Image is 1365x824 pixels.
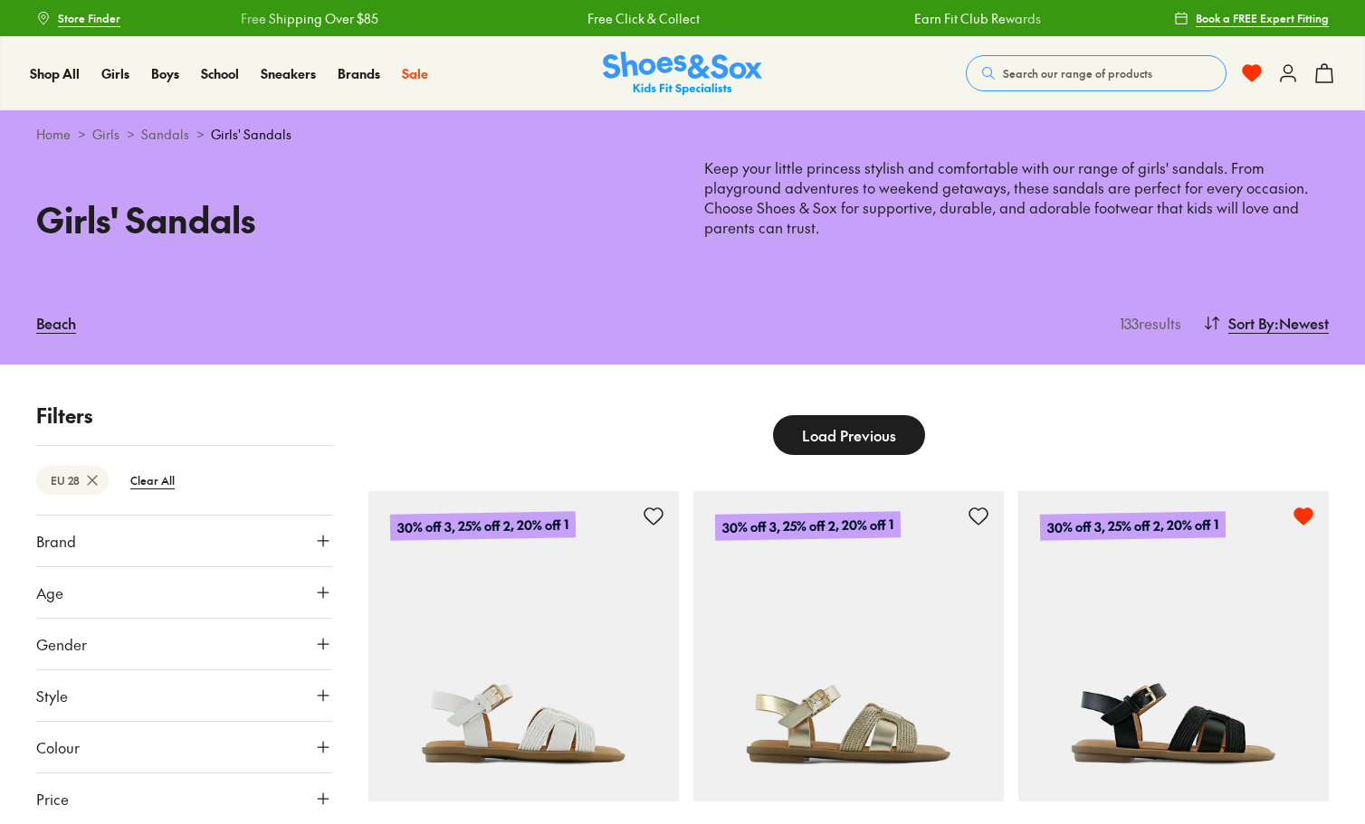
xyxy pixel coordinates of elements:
[36,516,332,566] button: Brand
[30,64,80,82] span: Shop All
[1174,2,1329,34] a: Book a FREE Expert Fitting
[338,64,380,82] span: Brands
[141,125,189,144] a: Sandals
[36,125,71,144] a: Home
[36,194,661,245] h1: Girls' Sandals
[101,64,129,82] span: Girls
[30,64,80,83] a: Shop All
[36,401,332,431] p: Filters
[92,125,119,144] a: Girls
[261,64,316,82] span: Sneakers
[1203,303,1329,343] button: Sort By:Newest
[1196,10,1329,26] span: Book a FREE Expert Fitting
[693,491,1004,801] a: 30% off 3, 25% off 2, 20% off 1
[201,64,239,83] a: School
[36,2,120,34] a: Store Finder
[802,424,896,446] span: Load Previous
[36,670,332,721] button: Style
[966,55,1227,91] button: Search our range of products
[338,64,380,83] a: Brands
[101,64,129,83] a: Girls
[1003,65,1152,81] span: Search our range of products
[261,64,316,83] a: Sneakers
[715,511,901,541] p: 30% off 3, 25% off 2, 20% off 1
[211,125,291,144] span: Girls' Sandals
[116,464,189,497] btn: Clear All
[402,64,428,82] span: Sale
[151,64,179,82] span: Boys
[36,736,80,758] span: Colour
[1040,511,1226,541] p: 30% off 3, 25% off 2, 20% off 1
[36,567,332,618] button: Age
[704,158,1329,238] p: Keep your little princess stylish and comfortable with our range of girls' sandals. From playgrou...
[36,788,69,810] span: Price
[58,10,120,26] span: Store Finder
[1018,491,1329,801] a: 30% off 3, 25% off 2, 20% off 1
[36,125,1329,144] div: > > >
[36,633,87,655] span: Gender
[36,303,76,343] a: Beach
[368,491,679,801] a: 30% off 3, 25% off 2, 20% off 1
[705,9,832,28] a: Earn Fit Club Rewards
[1228,312,1274,334] span: Sort By
[201,64,239,82] span: School
[603,52,762,96] img: SNS_Logo_Responsive.svg
[1112,312,1181,334] p: 133 results
[378,9,491,28] a: Free Click & Collect
[36,773,332,824] button: Price
[36,466,109,495] btn: EU 28
[36,722,332,772] button: Colour
[402,64,428,83] a: Sale
[151,64,179,83] a: Boys
[1274,312,1329,334] span: : Newest
[36,530,76,552] span: Brand
[390,511,576,541] p: 30% off 3, 25% off 2, 20% off 1
[603,52,762,96] a: Shoes & Sox
[1035,9,1172,28] a: Free Shipping Over $85
[32,9,169,28] a: Free Shipping Over $85
[773,415,925,455] button: Load Previous
[36,582,63,603] span: Age
[36,619,332,669] button: Gender
[36,685,68,706] span: Style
